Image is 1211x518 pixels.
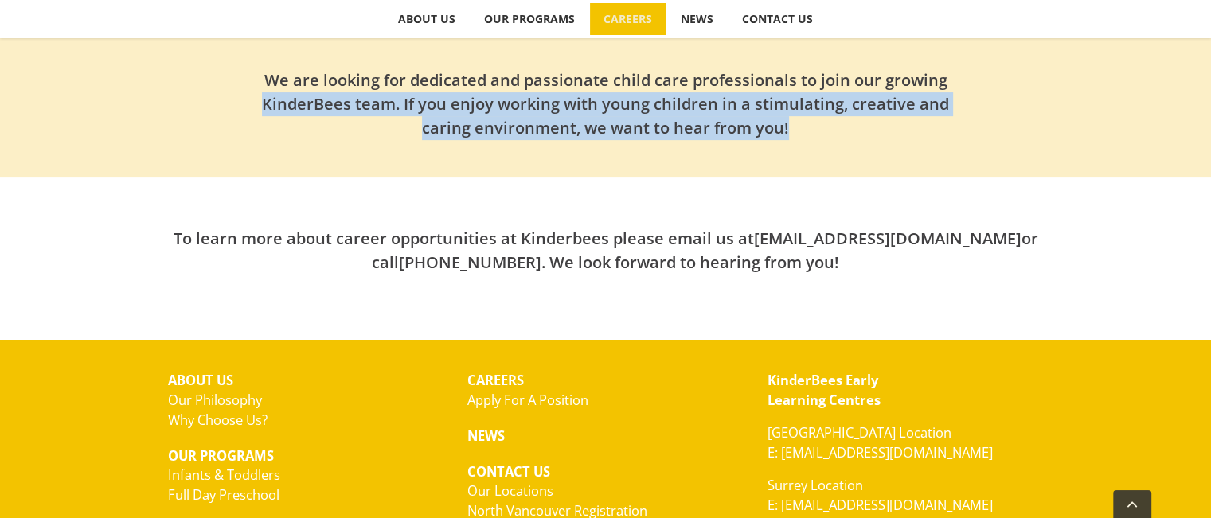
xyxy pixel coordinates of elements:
[168,465,280,484] a: Infants & Toddlers
[604,14,652,25] span: CAREERS
[467,426,505,445] strong: NEWS
[754,228,1022,249] a: [EMAIL_ADDRESS][DOMAIN_NAME]
[768,423,1044,463] p: [GEOGRAPHIC_DATA] Location
[467,391,588,409] a: Apply For A Position
[168,227,1044,275] h2: To learn more about career opportunities at Kinderbees please email us at or call . We look forwa...
[399,251,541,273] a: [PHONE_NUMBER]
[768,371,881,409] a: KinderBees EarlyLearning Centres
[484,14,575,25] span: OUR PROGRAMS
[667,3,728,35] a: NEWS
[168,391,262,409] a: Our Philosophy
[168,446,274,465] strong: OUR PROGRAMS
[256,68,956,140] h2: We are looking for dedicated and passionate child care professionals to join our growing KinderBe...
[385,3,470,35] a: ABOUT US
[168,371,233,389] strong: ABOUT US
[168,411,268,429] a: Why Choose Us?
[768,476,1044,516] p: Surrey Location
[768,371,881,409] strong: KinderBees Early Learning Centres
[768,496,993,514] a: E: [EMAIL_ADDRESS][DOMAIN_NAME]
[768,443,993,462] a: E: [EMAIL_ADDRESS][DOMAIN_NAME]
[467,481,553,500] a: Our Locations
[467,371,524,389] strong: CAREERS
[590,3,666,35] a: CAREERS
[729,3,827,35] a: CONTACT US
[398,14,455,25] span: ABOUT US
[168,485,279,504] a: Full Day Preschool
[471,3,589,35] a: OUR PROGRAMS
[467,462,550,481] strong: CONTACT US
[742,14,813,25] span: CONTACT US
[681,14,713,25] span: NEWS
